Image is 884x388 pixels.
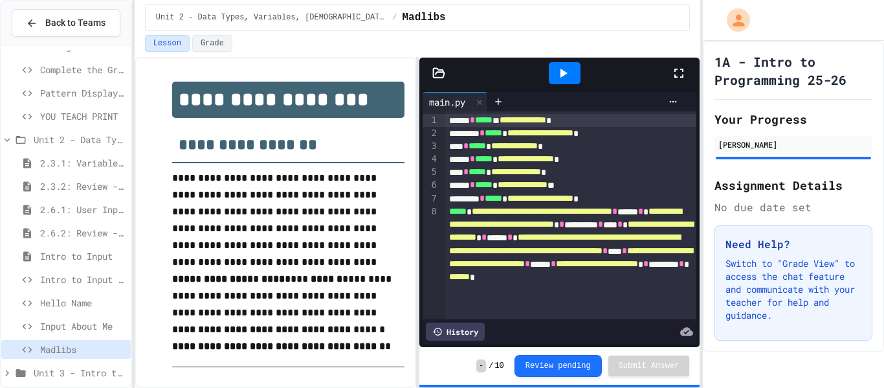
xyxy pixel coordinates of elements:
[40,156,126,170] span: 2.3.1: Variables and Data Types
[40,319,126,333] span: Input About Me
[145,35,190,52] button: Lesson
[34,133,126,146] span: Unit 2 - Data Types, Variables, [DEMOGRAPHIC_DATA]
[423,153,439,166] div: 4
[494,361,503,371] span: 10
[426,323,485,341] div: History
[725,236,861,252] h3: Need Help?
[725,257,861,322] p: Switch to "Grade View" to access the chat feature and communicate with your teacher for help and ...
[514,355,602,377] button: Review pending
[392,12,397,23] span: /
[402,10,445,25] span: Madlibs
[713,5,753,35] div: My Account
[40,109,126,123] span: YOU TEACH PRINT
[40,86,126,100] span: Pattern Display Challenge
[40,273,126,286] span: Intro to Input Exercise
[714,176,872,194] h2: Assignment Details
[40,226,126,240] span: 2.6.2: Review - User Input
[423,192,439,205] div: 7
[40,343,126,356] span: Madlibs
[12,9,120,37] button: Back to Teams
[476,359,486,372] span: -
[423,140,439,153] div: 3
[40,63,126,76] span: Complete the Greeting
[156,12,388,23] span: Unit 2 - Data Types, Variables, [DEMOGRAPHIC_DATA]
[40,179,126,193] span: 2.3.2: Review - Variables and Data Types
[40,249,126,263] span: Intro to Input
[714,52,872,89] h1: 1A - Intro to Programming 25-26
[718,139,868,150] div: [PERSON_NAME]
[40,203,126,216] span: 2.6.1: User Input
[192,35,232,52] button: Grade
[40,296,126,310] span: Hello Name
[423,92,488,111] div: main.py
[714,110,872,128] h2: Your Progress
[45,16,105,30] span: Back to Teams
[423,127,439,140] div: 2
[423,166,439,179] div: 5
[423,179,439,192] div: 6
[608,356,690,376] button: Submit Answer
[619,361,680,371] span: Submit Answer
[423,95,472,109] div: main.py
[489,361,493,371] span: /
[423,114,439,127] div: 1
[34,366,126,380] span: Unit 3 - Intro to Objects
[714,200,872,215] div: No due date set
[423,205,439,323] div: 8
